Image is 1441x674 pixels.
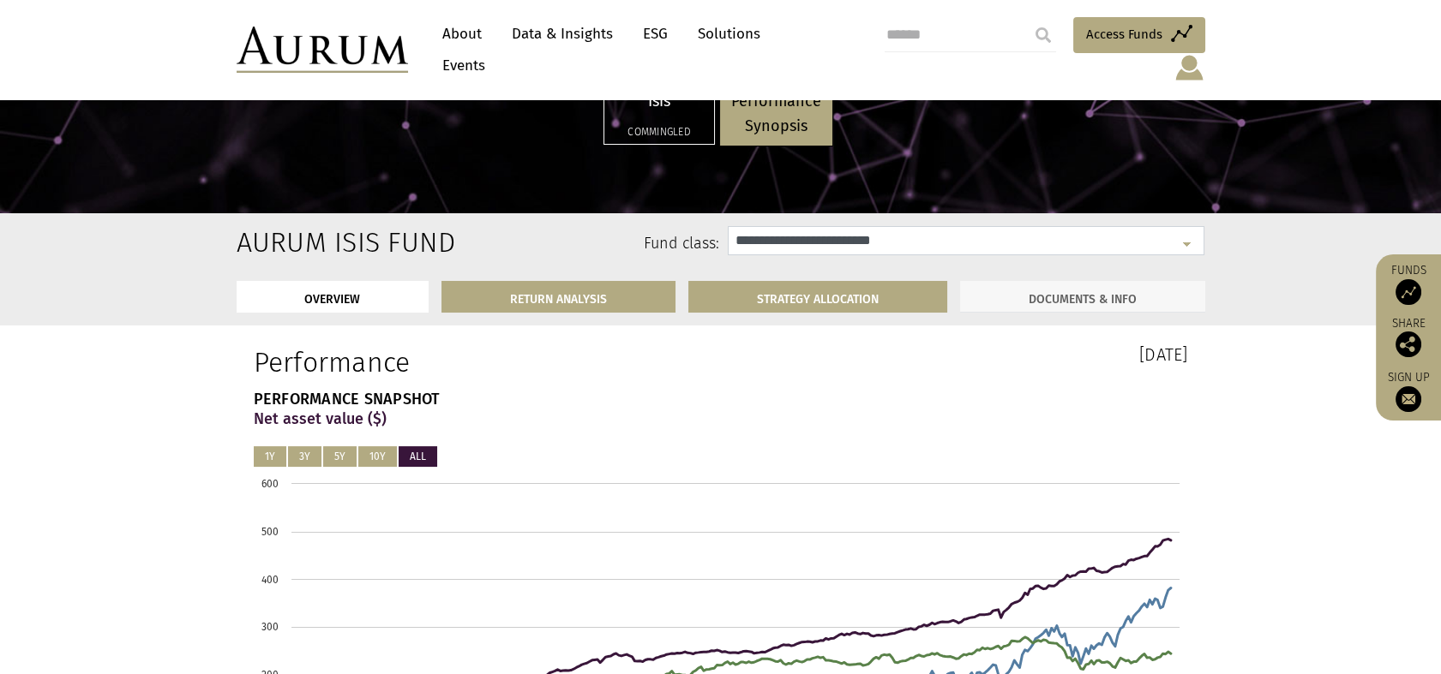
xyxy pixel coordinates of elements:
h3: [DATE] [734,346,1188,363]
img: Share this post [1396,331,1421,357]
a: Events [434,50,485,81]
a: DOCUMENTS & INFO [960,281,1205,313]
strong: PERFORMANCE SNAPSHOT [254,390,441,409]
text: 500 [261,526,279,538]
p: Performance Synopsis [731,89,821,139]
img: Sign up to our newsletter [1396,386,1421,412]
button: 1Y [254,446,286,467]
a: Access Funds [1073,17,1205,53]
img: Access Funds [1396,279,1421,305]
input: Submit [1026,18,1060,52]
text: 600 [261,478,279,490]
p: Isis [615,89,703,114]
a: Solutions [689,18,769,50]
label: Fund class: [402,233,720,255]
strong: Net asset value ($) [254,409,387,428]
span: Access Funds [1086,24,1162,45]
a: About [434,18,490,50]
a: Sign up [1384,370,1432,412]
h5: Commingled [615,127,703,137]
img: account-icon.svg [1174,53,1205,82]
a: Data & Insights [503,18,621,50]
button: ALL [399,446,437,467]
text: 400 [261,574,279,586]
button: 3Y [288,446,321,467]
a: ESG [634,18,676,50]
h2: Aurum Isis Fund [237,226,376,259]
a: STRATEGY ALLOCATION [688,281,947,313]
text: 300 [261,621,279,633]
button: 10Y [358,446,397,467]
img: Aurum [237,27,408,73]
a: Funds [1384,263,1432,305]
h1: Performance [254,346,708,379]
a: RETURN ANALYSIS [441,281,675,313]
button: 5Y [323,446,357,467]
div: Share [1384,318,1432,357]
